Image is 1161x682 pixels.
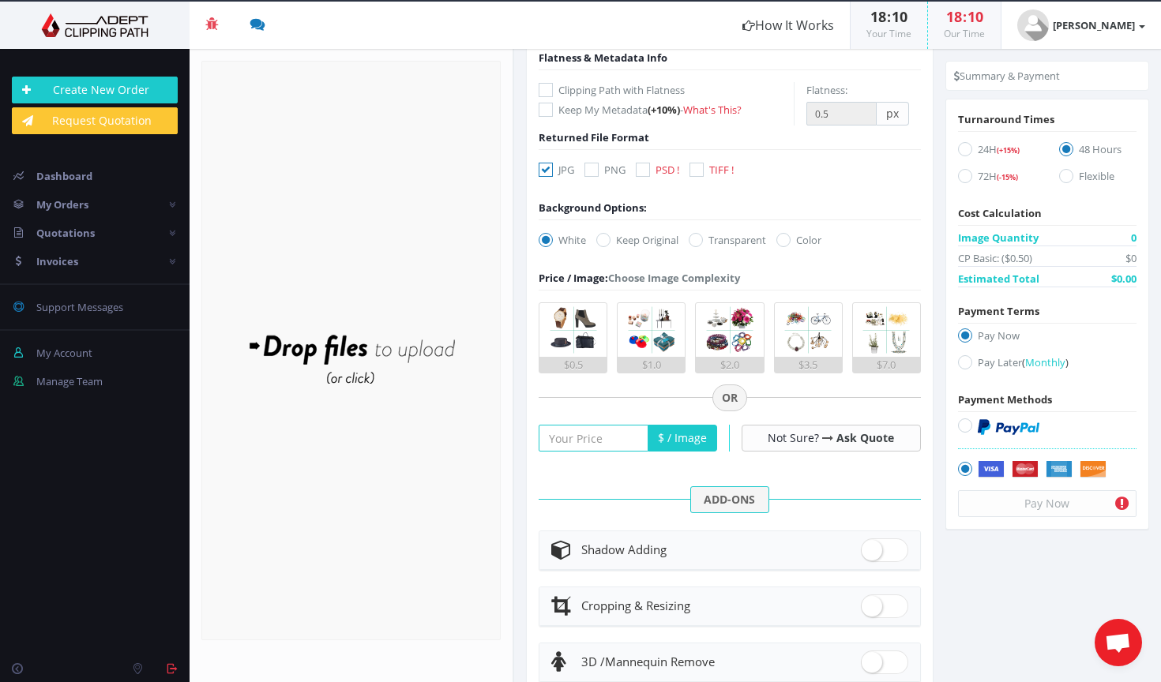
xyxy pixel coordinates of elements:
span: Turnaround Times [958,112,1054,126]
img: PayPal [978,419,1039,435]
span: : [962,7,967,26]
small: Your Time [866,27,911,40]
span: CP Basic: ($0.50) [958,250,1032,266]
label: Pay Later [958,354,1137,376]
span: Flatness & Metadata Info [539,51,667,65]
div: $2.0 [696,357,763,373]
span: Manage Team [36,374,103,388]
img: Securely by Stripe [978,461,1107,478]
div: Choose Image Complexity [539,270,740,286]
span: Price / Image: [539,271,608,285]
span: Dashboard [36,169,92,183]
a: (+15%) [997,142,1020,156]
label: PNG [584,162,626,178]
img: Adept Graphics [12,13,178,37]
span: Mannequin Remove [581,654,715,669]
span: Support Messages [36,300,123,314]
div: $0.5 [539,357,607,373]
label: 24H [958,141,1035,163]
li: Summary & Payment [954,68,1060,84]
a: Ask Quote [836,430,894,445]
img: 3.png [703,303,757,357]
span: OR [712,384,747,411]
a: [PERSON_NAME] [1001,2,1161,49]
label: 72H [958,168,1035,189]
label: Pay Now [958,328,1137,349]
input: Your Price [539,425,648,452]
span: PSD ! [656,163,679,177]
img: 5.png [859,303,913,357]
span: 10 [967,7,983,26]
span: Payment Terms [958,304,1039,318]
label: White [539,232,586,248]
div: $7.0 [853,357,920,373]
span: My Account [36,346,92,360]
span: $0 [1125,250,1137,266]
label: JPG [539,162,574,178]
span: Payment Methods [958,392,1052,407]
label: Keep My Metadata - [539,102,794,118]
span: 10 [892,7,907,26]
span: Shadow Adding [581,541,667,557]
div: Aprire la chat [1095,619,1142,666]
a: How It Works [727,2,850,49]
strong: [PERSON_NAME] [1053,18,1135,32]
span: Cropping & Resizing [581,598,690,613]
img: user_default.jpg [1017,9,1049,41]
span: My Orders [36,197,88,212]
span: px [877,102,909,126]
span: ADD-ONS [690,486,769,513]
label: Transparent [689,232,766,248]
span: TIFF ! [709,163,734,177]
a: (Monthly) [1022,355,1069,369]
small: Our Time [944,27,985,40]
a: Create New Order [12,77,178,103]
span: (-15%) [997,172,1018,182]
span: Returned File Format [539,130,649,144]
span: 3D / [581,654,605,669]
img: 2.png [625,303,678,357]
img: 4.png [781,303,835,357]
label: Keep Original [596,232,678,248]
label: Color [776,232,821,248]
span: 18 [870,7,886,26]
span: $ / Image [648,425,717,452]
a: Request Quotation [12,107,178,134]
span: (+10%) [648,103,680,117]
span: 0 [1131,230,1137,245]
div: $1.0 [618,357,685,373]
span: Not Sure? [768,430,819,445]
span: : [886,7,892,26]
span: Image Quantity [958,230,1039,245]
label: Flexible [1059,168,1137,189]
a: What's This? [683,103,742,117]
span: (+15%) [997,145,1020,156]
label: Flatness: [806,82,847,98]
label: 48 Hours [1059,141,1137,163]
span: Invoices [36,254,78,268]
span: $0.00 [1111,271,1137,287]
span: Quotations [36,226,95,240]
label: Clipping Path with Flatness [539,82,794,98]
span: Cost Calculation [958,206,1042,220]
span: Estimated Total [958,271,1039,287]
div: $3.5 [775,357,842,373]
span: 18 [946,7,962,26]
img: 1.png [547,303,600,357]
span: Monthly [1025,355,1065,369]
div: Background Options: [539,200,647,215]
a: (-15%) [997,169,1018,183]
